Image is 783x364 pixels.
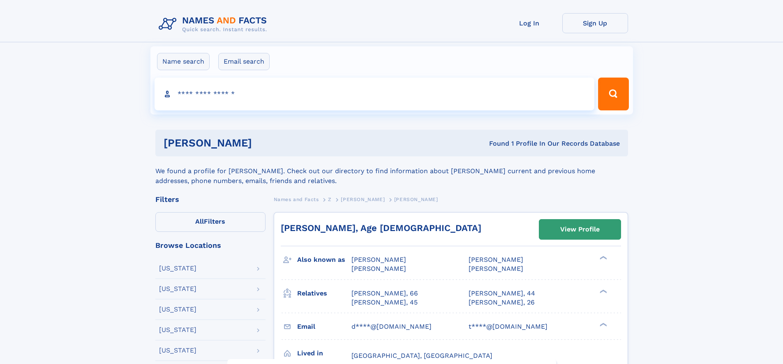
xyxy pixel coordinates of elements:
[328,194,332,204] a: Z
[297,286,351,300] h3: Relatives
[351,298,418,307] a: [PERSON_NAME], 45
[157,53,210,70] label: Name search
[195,217,204,225] span: All
[469,298,535,307] a: [PERSON_NAME], 26
[539,220,621,239] a: View Profile
[155,212,266,232] label: Filters
[297,253,351,267] h3: Also known as
[394,197,438,202] span: [PERSON_NAME]
[351,265,406,272] span: [PERSON_NAME]
[341,194,385,204] a: [PERSON_NAME]
[598,78,628,110] button: Search Button
[469,265,523,272] span: [PERSON_NAME]
[159,347,196,354] div: [US_STATE]
[328,197,332,202] span: Z
[159,286,196,292] div: [US_STATE]
[218,53,270,70] label: Email search
[562,13,628,33] a: Sign Up
[469,256,523,263] span: [PERSON_NAME]
[281,223,481,233] a: [PERSON_NAME], Age [DEMOGRAPHIC_DATA]
[155,78,595,110] input: search input
[560,220,600,239] div: View Profile
[297,320,351,334] h3: Email
[351,352,492,359] span: [GEOGRAPHIC_DATA], [GEOGRAPHIC_DATA]
[159,306,196,313] div: [US_STATE]
[159,327,196,333] div: [US_STATE]
[155,196,266,203] div: Filters
[164,138,371,148] h1: [PERSON_NAME]
[469,289,535,298] a: [PERSON_NAME], 44
[598,288,607,294] div: ❯
[274,194,319,204] a: Names and Facts
[155,156,628,186] div: We found a profile for [PERSON_NAME]. Check out our directory to find information about [PERSON_N...
[598,255,607,261] div: ❯
[341,197,385,202] span: [PERSON_NAME]
[297,346,351,360] h3: Lived in
[370,139,620,148] div: Found 1 Profile In Our Records Database
[155,13,274,35] img: Logo Names and Facts
[351,289,418,298] a: [PERSON_NAME], 66
[155,242,266,249] div: Browse Locations
[497,13,562,33] a: Log In
[598,322,607,327] div: ❯
[351,256,406,263] span: [PERSON_NAME]
[159,265,196,272] div: [US_STATE]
